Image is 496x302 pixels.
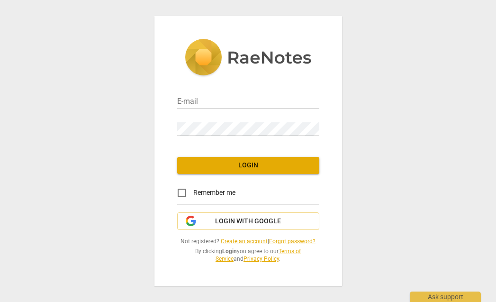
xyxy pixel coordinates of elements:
[215,217,281,226] span: Login with Google
[410,292,481,302] div: Ask support
[185,39,312,78] img: 5ac2273c67554f335776073100b6d88f.svg
[177,212,319,230] button: Login with Google
[243,256,279,262] a: Privacy Policy
[269,238,316,245] a: Forgot password?
[177,247,319,263] span: By clicking you agree to our and .
[185,161,312,170] span: Login
[177,238,319,246] span: Not registered? |
[222,248,237,255] b: Login
[193,188,235,198] span: Remember me
[177,157,319,174] button: Login
[221,238,268,245] a: Create an account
